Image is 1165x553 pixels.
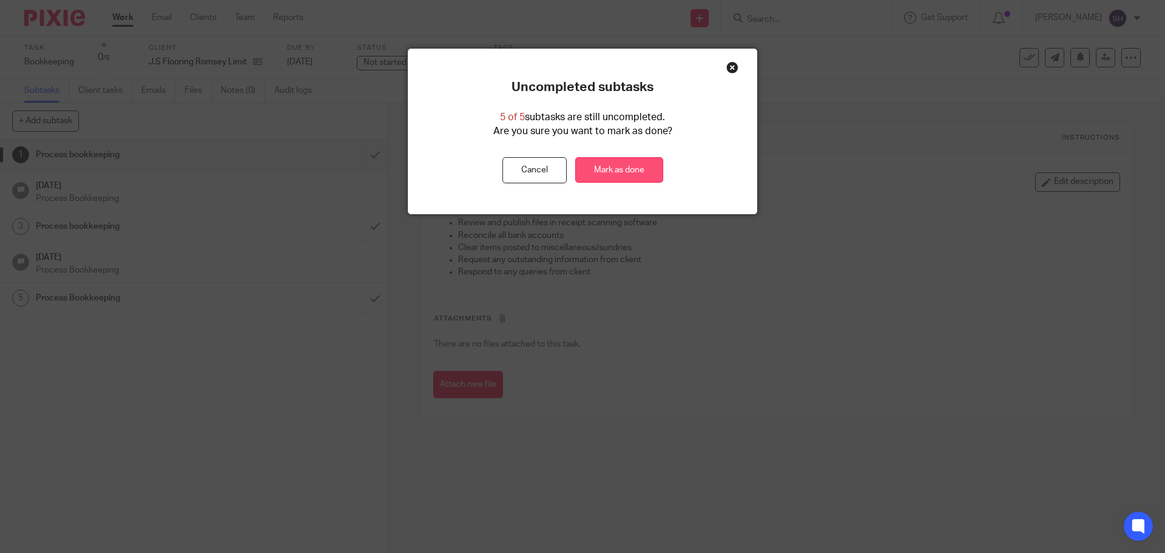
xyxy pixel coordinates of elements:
[500,112,525,122] span: 5 of 5
[726,61,738,73] div: Close this dialog window
[502,157,567,183] button: Cancel
[512,80,653,95] p: Uncompleted subtasks
[493,124,672,138] p: Are you sure you want to mark as done?
[500,110,665,124] p: subtasks are still uncompleted.
[575,157,663,183] a: Mark as done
